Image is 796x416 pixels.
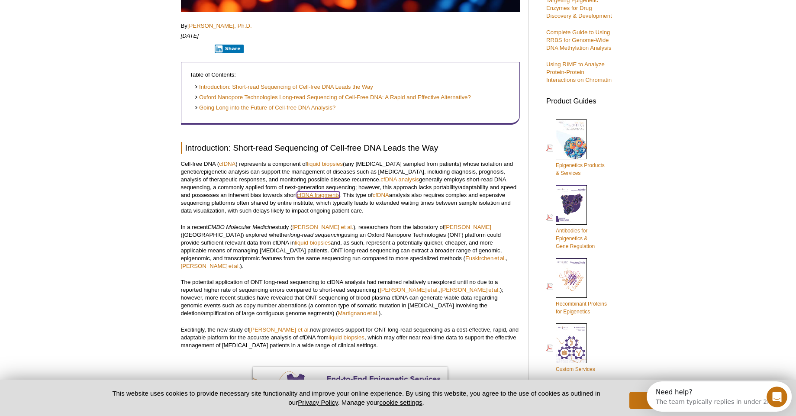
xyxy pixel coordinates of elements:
a: cfDNA [373,192,389,198]
a: [PERSON_NAME] et al. [181,263,240,269]
a: Euskirchen et al. [465,255,506,261]
p: Excitingly, the new study of now provides support for ONT long-read sequencing as a cost‐effectiv... [181,326,520,349]
p: Cell‐free DNA ( ) represents a component of (any [MEDICAL_DATA] sampled from patients) whose isol... [181,160,520,215]
a: cfDNA analysis [380,176,419,183]
a: [PERSON_NAME] [445,224,491,230]
span: Antibodies for Epigenetics & Gene Regulation [556,228,595,249]
iframe: Intercom live chat discovery launcher [647,381,792,412]
em: EMBO Molecular Medicine [208,224,275,230]
img: Epi_brochure_140604_cover_web_70x200 [556,119,587,159]
h3: Product Guides [546,93,616,105]
em: long-read sequencing [289,232,344,238]
img: Abs_epi_2015_cover_web_70x200 [556,185,587,225]
p: Table of Contents: [190,71,511,79]
a: cfDNA [219,161,235,167]
a: Custom Services [546,322,595,374]
em: [DATE] [181,32,199,39]
span: Epigenetics Products & Services [556,162,605,176]
a: Introduction: Short‐read Sequencing of Cell‐free DNA Leads the Way [194,83,373,91]
button: cookie settings [379,399,422,406]
a: cfDNA fragments [297,192,340,198]
img: Rec_prots_140604_cover_web_70x200 [556,258,587,298]
button: Got it! [629,392,699,409]
a: Recombinant Proteinsfor Epigenetics [546,257,607,316]
span: Recombinant Proteins for Epigenetics [556,301,607,315]
a: [PERSON_NAME] et al. [249,326,310,333]
button: Share [215,45,244,53]
a: Antibodies forEpigenetics &Gene Regulation [546,184,595,251]
span: Custom Services [556,366,595,372]
a: [PERSON_NAME], Ph.D. [187,23,252,29]
a: Complete Guide to Using RRBS for Genome-Wide DNA Methylation Analysis [546,29,611,51]
iframe: X Post Button [181,44,209,53]
p: By [181,22,520,30]
a: [PERSON_NAME] et al. [441,287,500,293]
a: liquid biopsies [307,161,343,167]
a: Martignano et al. [338,310,379,316]
a: Using RIME to Analyze Protein-Protein Interactions on Chromatin [546,61,612,83]
p: This website uses cookies to provide necessary site functionality and improve your online experie... [97,389,616,407]
a: [PERSON_NAME] et al. [380,287,439,293]
iframe: Intercom live chat [767,387,787,407]
a: Epigenetics Products& Services [546,119,605,178]
img: Custom_Services_cover [556,323,587,363]
h2: Introduction: Short‐read Sequencing of Cell‐free DNA Leads the Way [181,142,520,154]
p: In a recent study ( ), researchers from the laboratory of ([GEOGRAPHIC_DATA]) explored whether us... [181,223,520,270]
p: The potential application of ONT long-read sequencing to cfDNA analysis had remained relatively u... [181,278,520,317]
a: liquid biopsies [295,239,331,246]
div: The team typically replies in under 2m [9,14,126,23]
a: Privacy Policy [298,399,338,406]
div: Need help? [9,7,126,14]
a: [PERSON_NAME] et al. [293,224,354,230]
a: Going Long into the Future of Cell-free DNA Analysis? [194,104,336,112]
a: liquid biopsies [329,334,364,341]
div: Open Intercom Messenger [3,3,152,27]
a: Oxford Nanopore Technologies Long-read Sequencing of Cell-Free DNA: A Rapid and Effective Alterna... [194,94,471,102]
